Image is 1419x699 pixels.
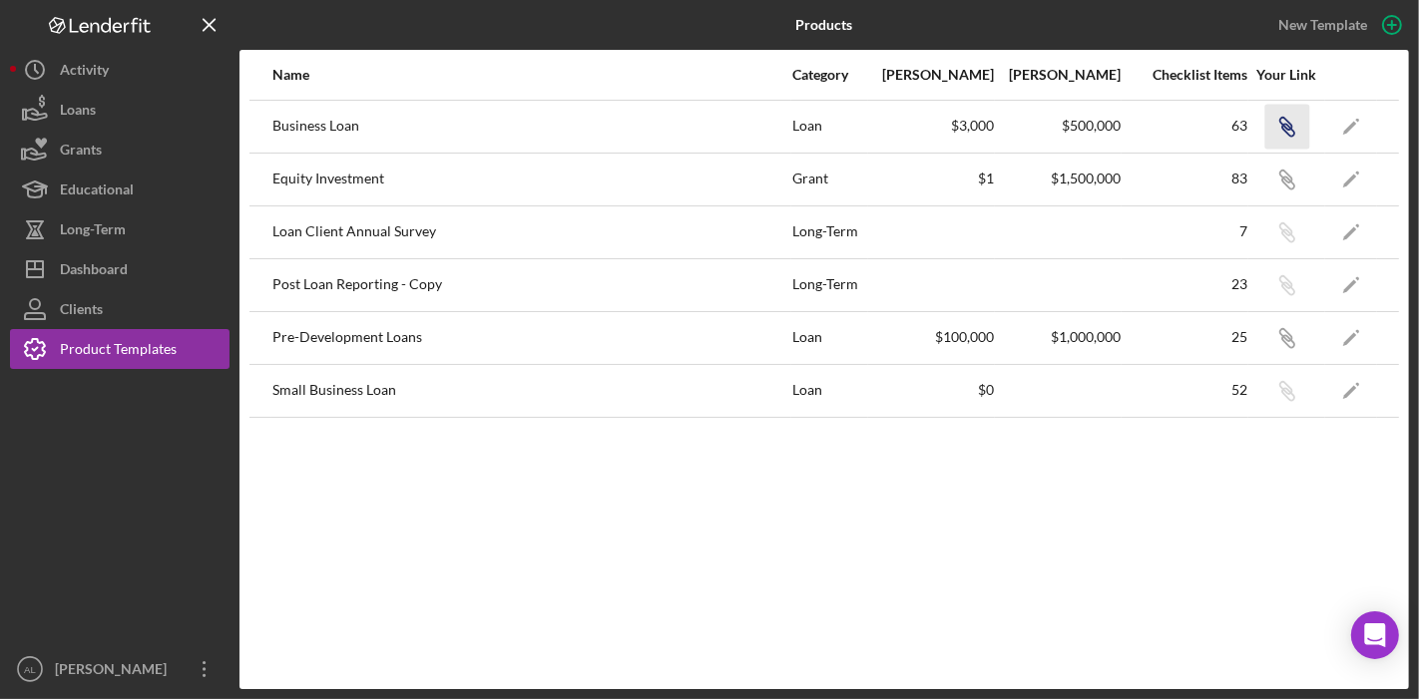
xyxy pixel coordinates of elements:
div: $3,000 [869,118,994,134]
div: Long-Term [792,207,867,257]
div: Checklist Items [1123,67,1247,83]
div: $1,500,000 [996,171,1121,186]
div: Educational [60,170,134,214]
div: Category [792,67,867,83]
div: 7 [1123,223,1247,239]
div: Product Templates [60,329,177,374]
div: Loan Client Annual Survey [272,207,790,257]
button: New Template [1266,10,1409,40]
div: Loan [792,313,867,363]
button: AL[PERSON_NAME] [10,649,230,689]
button: Dashboard [10,249,230,289]
div: Dashboard [60,249,128,294]
div: 52 [1123,382,1247,398]
div: Post Loan Reporting - Copy [272,260,790,310]
button: Grants [10,130,230,170]
div: 25 [1123,329,1247,345]
div: Activity [60,50,109,95]
div: [PERSON_NAME] [996,67,1121,83]
button: Product Templates [10,329,230,369]
div: Business Loan [272,102,790,152]
div: 23 [1123,276,1247,292]
div: Open Intercom Messenger [1351,611,1399,659]
text: AL [24,664,36,675]
div: Pre-Development Loans [272,313,790,363]
div: $1,000,000 [996,329,1121,345]
div: $0 [869,382,994,398]
div: $500,000 [996,118,1121,134]
div: [PERSON_NAME] [869,67,994,83]
div: Small Business Loan [272,366,790,416]
div: New Template [1278,10,1367,40]
button: Educational [10,170,230,209]
div: $1 [869,171,994,186]
div: 83 [1123,171,1247,186]
button: Activity [10,50,230,90]
b: Products [796,17,853,33]
div: Clients [60,289,103,334]
button: Loans [10,90,230,130]
div: Long-Term [792,260,867,310]
button: Long-Term [10,209,230,249]
div: Loan [792,366,867,416]
div: 63 [1123,118,1247,134]
div: Name [272,67,790,83]
div: Loans [60,90,96,135]
div: $100,000 [869,329,994,345]
div: Grants [60,130,102,175]
div: [PERSON_NAME] [50,649,180,694]
button: Clients [10,289,230,329]
div: Equity Investment [272,155,790,204]
div: Grant [792,155,867,204]
div: Long-Term [60,209,126,254]
div: Loan [792,102,867,152]
div: Your Link [1249,67,1324,83]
